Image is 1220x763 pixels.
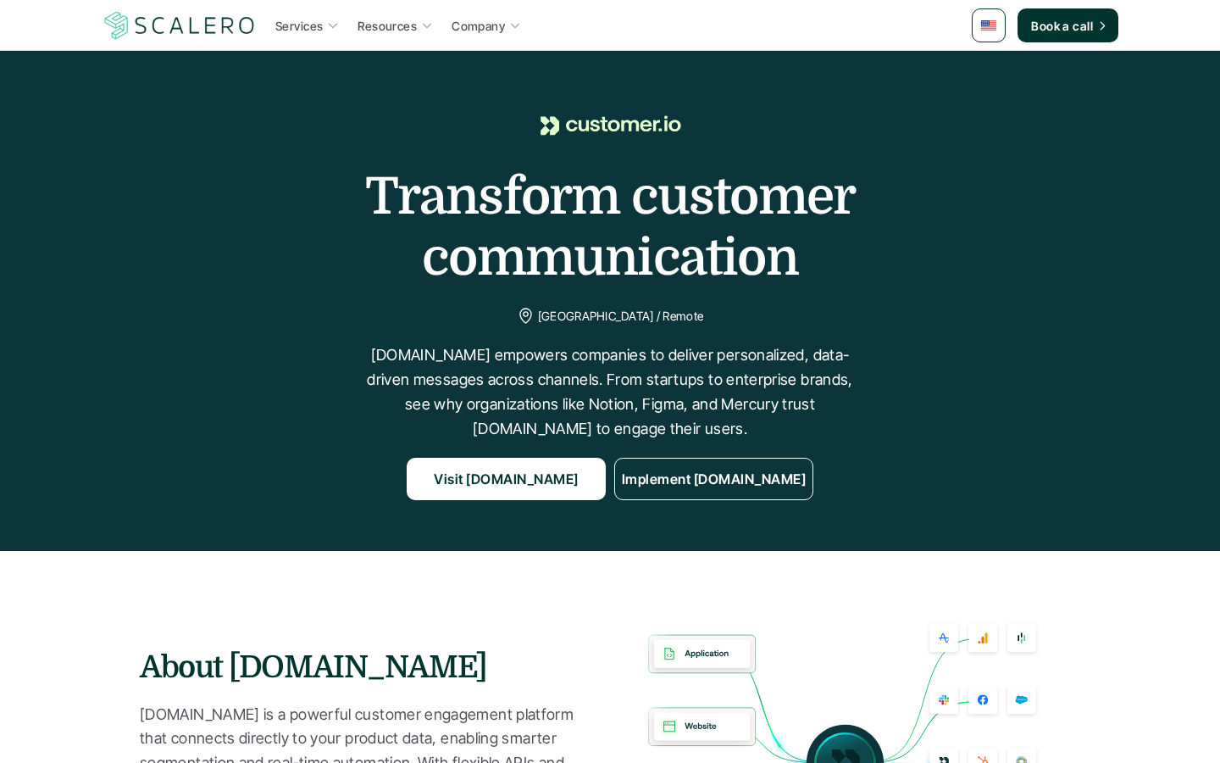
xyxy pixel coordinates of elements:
[356,343,864,441] p: [DOMAIN_NAME] empowers companies to deliver personalized, data-driven messages across channels. F...
[102,10,258,41] a: Scalero company logo
[452,17,505,35] p: Company
[1031,17,1093,35] p: Book a call
[622,469,806,491] p: Implement [DOMAIN_NAME]
[1018,8,1118,42] a: Book a call
[407,458,606,500] a: Visit [DOMAIN_NAME]
[275,17,323,35] p: Services
[538,305,703,326] p: [GEOGRAPHIC_DATA] / Remote
[358,17,417,35] p: Resources
[434,469,578,491] p: Visit [DOMAIN_NAME]
[140,647,610,689] h3: About [DOMAIN_NAME]
[614,458,813,500] a: Implement [DOMAIN_NAME]
[186,166,1034,288] h1: Transform customer communication
[102,9,258,42] img: Scalero company logo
